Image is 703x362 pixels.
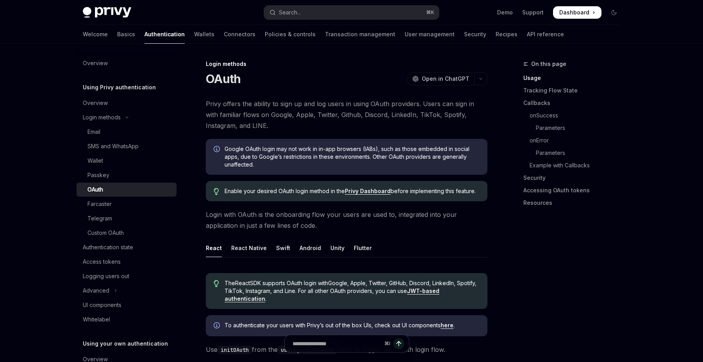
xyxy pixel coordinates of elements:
a: Resources [523,197,626,209]
a: Custom OAuth [77,226,177,240]
button: Toggle Login methods section [77,110,177,124]
span: Enable your desired OAuth login method in the before implementing this feature. [225,187,480,195]
div: Android [300,239,321,257]
a: Parameters [523,122,626,134]
span: On this page [531,59,566,69]
div: Unity [330,239,344,257]
a: Overview [77,96,177,110]
svg: Tip [214,280,219,287]
a: User management [405,25,455,44]
a: Privy Dashboard [345,188,391,195]
a: Security [464,25,486,44]
span: Dashboard [559,9,589,16]
a: Parameters [523,147,626,159]
a: Recipes [496,25,517,44]
a: Whitelabel [77,312,177,327]
div: Farcaster [87,199,112,209]
a: Passkey [77,168,177,182]
h5: Using Privy authentication [83,83,156,92]
div: Login methods [83,113,121,122]
a: Wallets [194,25,214,44]
div: Flutter [354,239,372,257]
img: dark logo [83,7,131,18]
a: Tracking Flow State [523,84,626,97]
div: Email [87,127,100,137]
a: Logging users out [77,269,177,283]
span: Open in ChatGPT [422,75,469,83]
span: The React SDK supports OAuth login with Google, Apple, Twitter, GitHub, Discord, LinkedIn, Spotif... [225,279,480,303]
span: Google OAuth login may not work in in-app browsers (IABs), such as those embedded in social apps,... [225,145,480,169]
div: OAuth [87,185,103,194]
div: Overview [83,98,108,108]
div: Swift [276,239,290,257]
span: ⌘ K [426,9,434,16]
a: Security [523,172,626,184]
a: Policies & controls [265,25,316,44]
button: Toggle dark mode [608,6,620,19]
div: Overview [83,59,108,68]
a: UI components [77,298,177,312]
div: SMS and WhatsApp [87,142,139,151]
div: UI components [83,300,121,310]
a: Authentication state [77,240,177,254]
a: Telegram [77,211,177,225]
a: Accessing OAuth tokens [523,184,626,197]
div: Search... [279,8,301,17]
svg: Tip [214,188,219,195]
button: Open search [264,5,439,20]
svg: Info [214,146,221,154]
a: here [441,322,453,329]
a: Connectors [224,25,255,44]
h5: Using your own authentication [83,339,168,348]
a: SMS and WhatsApp [77,139,177,153]
a: Transaction management [325,25,395,44]
div: Logging users out [83,271,129,281]
div: Telegram [87,214,112,223]
svg: Info [214,322,221,330]
div: Access tokens [83,257,121,266]
a: Welcome [83,25,108,44]
h1: OAuth [206,72,241,86]
div: Login methods [206,60,487,68]
span: Login with OAuth is the onboarding flow your users are used to, integrated into your application ... [206,209,487,231]
a: Email [77,125,177,139]
div: Whitelabel [83,315,110,324]
div: Passkey [87,170,109,180]
a: Usage [523,72,626,84]
a: Farcaster [77,197,177,211]
a: Authentication [145,25,185,44]
a: Access tokens [77,255,177,269]
button: Open in ChatGPT [407,72,474,85]
button: Send message [393,338,404,349]
div: React [206,239,222,257]
a: Wallet [77,154,177,168]
input: Ask a question... [293,335,381,352]
a: Callbacks [523,97,626,109]
a: Dashboard [553,6,601,19]
a: Basics [117,25,135,44]
span: To authenticate your users with Privy’s out of the box UIs, check out UI components . [225,321,480,329]
a: API reference [527,25,564,44]
a: Support [522,9,544,16]
div: React Native [231,239,267,257]
div: Wallet [87,156,103,165]
button: Toggle Advanced section [77,284,177,298]
span: Privy offers the ability to sign up and log users in using OAuth providers. Users can sign in wit... [206,98,487,131]
a: Example with Callbacks [523,159,626,172]
a: OAuth [77,183,177,197]
a: onError [523,134,626,147]
a: Overview [77,56,177,70]
div: Custom OAuth [87,228,124,238]
a: onSuccess [523,109,626,122]
div: Authentication state [83,243,133,252]
a: Demo [497,9,513,16]
div: Advanced [83,286,109,295]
